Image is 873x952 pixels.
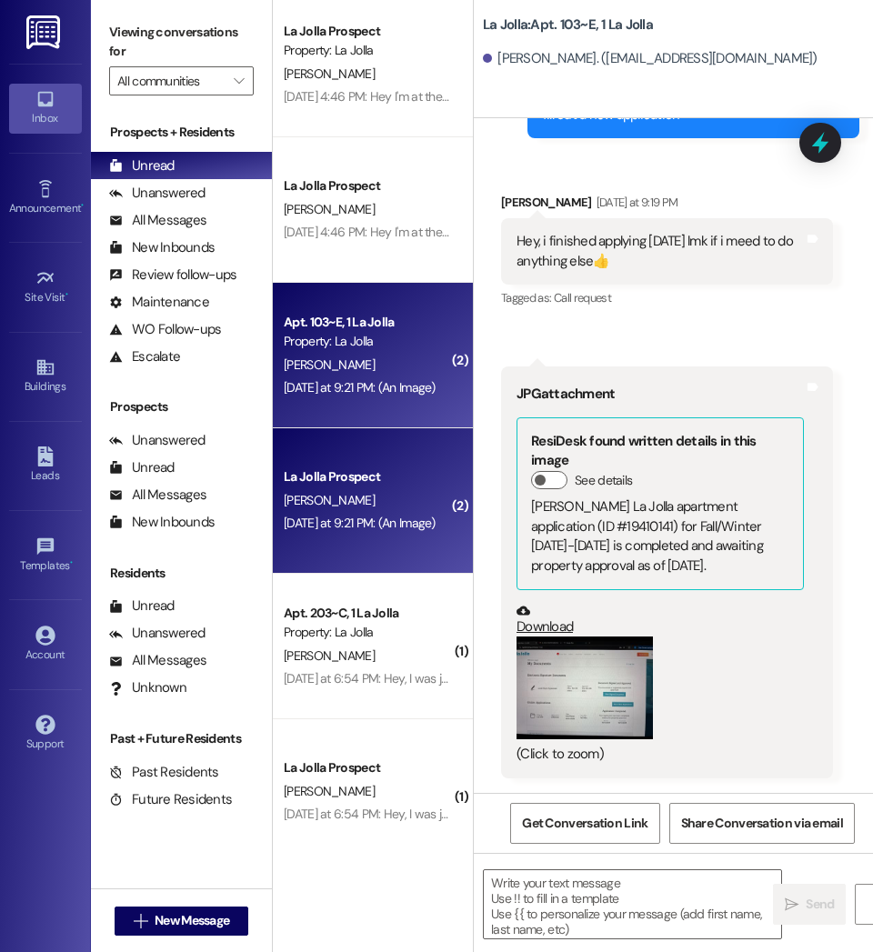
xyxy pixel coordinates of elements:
label: See details [575,471,632,490]
span: • [70,556,73,569]
button: Send [773,884,846,925]
div: Property: La Jolla [284,41,452,60]
div: Tagged as: [501,285,833,311]
div: Unknown [109,678,186,697]
div: Hey, i finished applying [DATE] lmk if i meed to do anything else👍 [517,232,804,271]
div: [DATE] at 9:21 PM: (An Image) [284,379,436,396]
div: New Inbounds [109,238,215,257]
div: La Jolla Prospect [284,22,452,41]
div: La Jolla Prospect [284,176,452,195]
div: Unread [109,156,175,175]
div: [DATE] 4:46 PM: Hey I'm at the office, but it's locked. Are you still there? [284,224,652,240]
a: Site Visit • [9,263,82,312]
div: [DATE] at 6:54 PM: Hey, I was just wondering if our security deposit checks have been sent out or... [284,806,820,822]
div: Past Residents [109,763,219,782]
div: Unanswered [109,184,206,203]
div: [PERSON_NAME] [501,193,833,218]
a: Account [9,620,82,669]
div: La Jolla Prospect [284,758,452,777]
img: ResiDesk Logo [26,15,64,49]
div: Prospects + Residents [91,123,272,142]
div: WO Follow-ups [109,320,221,339]
div: Unanswered [109,431,206,450]
div: Unread [109,458,175,477]
span: Share Conversation via email [681,814,843,833]
a: Support [9,709,82,758]
div: All Messages [109,486,206,505]
span: • [81,199,84,212]
a: Buildings [9,352,82,401]
div: [PERSON_NAME] La Jolla apartment application (ID #19410141) for Fall/Winter [DATE]-[DATE] is comp... [531,497,789,576]
i:  [785,897,798,912]
span: [PERSON_NAME] [284,492,375,508]
button: New Message [115,907,249,936]
div: [DATE] at 9:21 PM: (An Image) [284,515,436,531]
div: Residents [91,564,272,583]
div: Apt. 103~E, 1 La Jolla [284,313,452,332]
span: • [65,288,68,301]
i:  [234,74,244,88]
div: All Messages [109,211,206,230]
span: Call request [554,290,611,306]
div: Property: La Jolla [284,623,452,642]
div: Unread [109,596,175,616]
div: Maintenance [109,293,209,312]
a: Download [517,604,804,636]
a: Templates • [9,531,82,580]
div: Apt. 203~C, 1 La Jolla [284,604,452,623]
span: Send [806,895,834,914]
i:  [134,914,147,928]
div: Escalate [109,347,180,366]
div: All Messages [109,651,206,670]
span: [PERSON_NAME] [284,783,375,799]
div: [DATE] at 9:19 PM [592,193,678,212]
span: [PERSON_NAME] [284,356,375,373]
button: Share Conversation via email [669,803,855,844]
div: La Jolla Prospect [284,467,452,486]
span: New Message [155,911,229,930]
div: [DATE] 4:46 PM: Hey I'm at the office, but it's locked. Are you still there? [284,88,652,105]
b: La Jolla: Apt. 103~E, 1 La Jolla [483,15,653,35]
div: [PERSON_NAME]. ([EMAIL_ADDRESS][DOMAIN_NAME]) [483,49,818,68]
span: [PERSON_NAME] [284,647,375,664]
b: JPG attachment [517,385,615,403]
input: All communities [117,66,225,95]
div: [DATE] at 6:54 PM: Hey, I was just wondering if our security deposit checks have been sent out or... [284,670,820,686]
button: Get Conversation Link [510,803,659,844]
span: [PERSON_NAME] [284,65,375,82]
div: Property: La Jolla [284,332,452,351]
div: Unanswered [109,624,206,643]
div: Past + Future Residents [91,729,272,748]
button: Zoom image [517,636,653,739]
div: (Click to zoom) [517,745,804,764]
span: Get Conversation Link [522,814,647,833]
span: [PERSON_NAME] [284,201,375,217]
div: Future Residents [109,790,232,809]
a: Leads [9,441,82,490]
div: Review follow-ups [109,266,236,285]
div: New Inbounds [109,513,215,532]
a: Inbox [9,84,82,133]
b: ResiDesk found written details in this image [531,432,757,469]
div: Prospects [91,397,272,416]
label: Viewing conversations for [109,18,254,66]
